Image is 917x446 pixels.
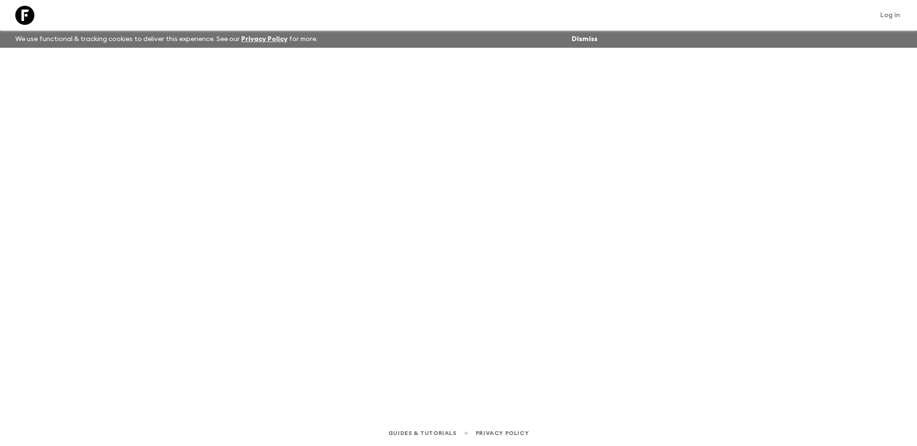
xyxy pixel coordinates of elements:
p: We use functional & tracking cookies to deliver this experience. See our for more. [11,31,321,48]
a: Log in [875,9,906,22]
a: Privacy Policy [476,428,529,438]
a: Guides & Tutorials [388,428,457,438]
a: Privacy Policy [241,36,288,42]
button: Dismiss [569,32,600,46]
